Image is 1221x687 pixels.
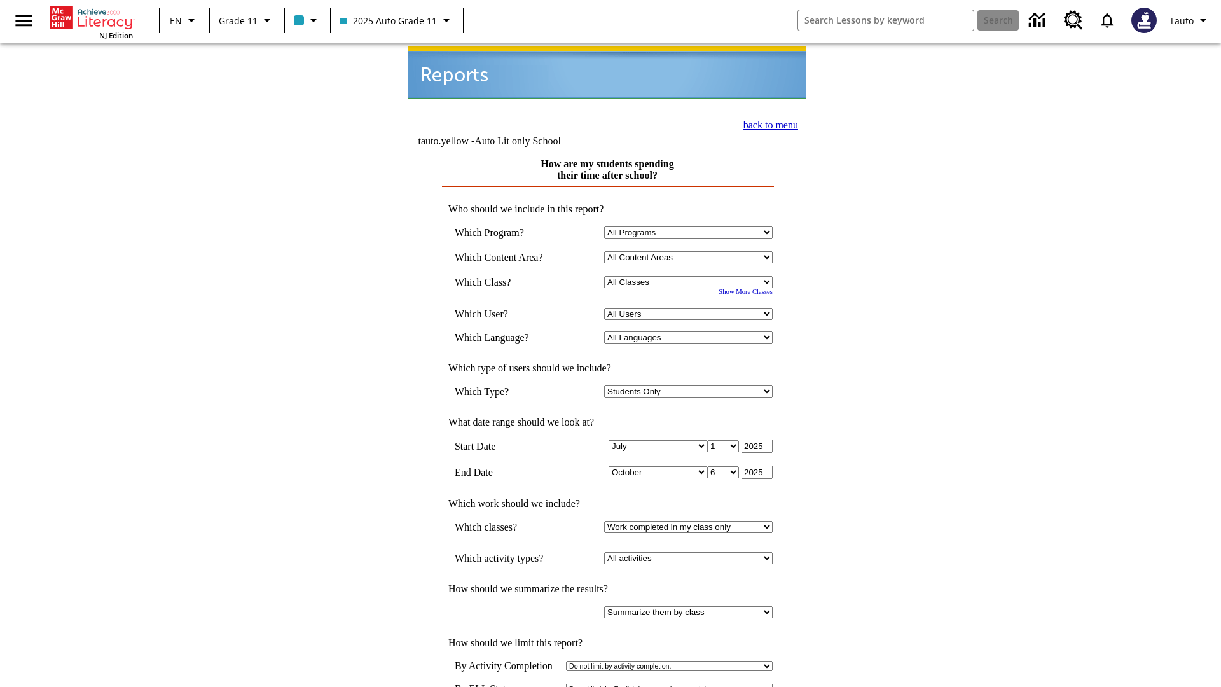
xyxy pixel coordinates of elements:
span: EN [170,14,182,27]
a: How are my students spending their time after school? [541,158,674,181]
span: 2025 Auto Grade 11 [340,14,437,27]
td: How should we limit this report? [442,637,773,649]
td: Which Program? [455,226,562,239]
nobr: Auto Lit only School [474,135,561,146]
a: back to menu [743,120,798,130]
td: How should we summarize the results? [442,583,773,595]
td: tauto.yellow - [418,135,651,147]
button: Profile/Settings [1164,9,1216,32]
td: What date range should we look at? [442,417,773,428]
img: Avatar [1131,8,1157,33]
td: Which activity types? [455,552,562,564]
td: Which Language? [455,331,562,343]
td: Which Class? [455,276,562,288]
button: Class: 2025 Auto Grade 11, Select your class [335,9,459,32]
td: Which work should we include? [442,498,773,510]
a: Notifications [1091,4,1124,37]
button: Grade: Grade 11, Select a grade [214,9,280,32]
button: Open side menu [5,2,43,39]
a: Data Center [1021,3,1056,38]
span: Grade 11 [219,14,258,27]
a: Show More Classes [719,288,773,295]
td: End Date [455,466,562,479]
button: Select a new avatar [1124,4,1164,37]
span: Tauto [1169,14,1194,27]
td: Which classes? [455,521,562,533]
td: By Activity Completion [455,660,563,672]
nobr: Which Content Area? [455,252,543,263]
button: Language: EN, Select a language [164,9,205,32]
span: NJ Edition [99,31,133,40]
input: search field [798,10,974,31]
td: Which type of users should we include? [442,363,773,374]
button: Class color is light blue. Change class color [289,9,326,32]
div: Home [50,4,133,40]
td: Start Date [455,440,562,453]
td: Which User? [455,308,562,320]
a: Resource Center, Will open in new tab [1056,3,1091,38]
img: header [408,46,806,99]
td: Who should we include in this report? [442,204,773,215]
td: Which Type? [455,385,562,398]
